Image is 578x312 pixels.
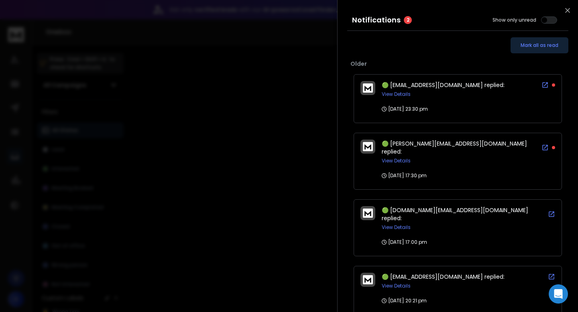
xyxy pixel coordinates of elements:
[382,283,411,289] button: View Details
[511,37,568,53] button: Mark all as read
[382,273,505,281] span: 🟢 [EMAIL_ADDRESS][DOMAIN_NAME] replied:
[352,14,401,26] h3: Notifications
[350,60,565,68] p: Older
[363,275,373,284] img: logo
[382,91,411,97] button: View Details
[382,106,428,112] p: [DATE] 23:30 pm
[363,83,373,93] img: logo
[382,140,527,156] span: 🟢 [PERSON_NAME][EMAIL_ADDRESS][DOMAIN_NAME] replied:
[493,17,536,23] label: Show only unread
[549,284,568,304] div: Open Intercom Messenger
[382,224,411,231] button: View Details
[382,158,411,164] button: View Details
[382,206,528,222] span: 🟢 [DOMAIN_NAME][EMAIL_ADDRESS][DOMAIN_NAME] replied:
[382,81,505,89] span: 🟢 [EMAIL_ADDRESS][DOMAIN_NAME] replied:
[521,42,558,49] span: Mark all as read
[382,239,427,245] p: [DATE] 17:00 pm
[404,16,412,24] span: 2
[363,142,373,151] img: logo
[382,172,427,179] p: [DATE] 17:30 pm
[363,209,373,218] img: logo
[382,298,427,304] p: [DATE] 20:21 pm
